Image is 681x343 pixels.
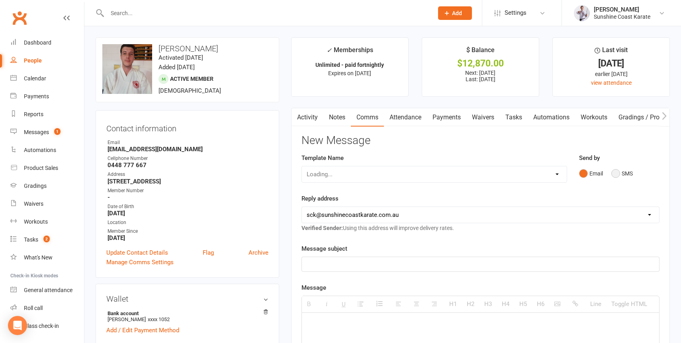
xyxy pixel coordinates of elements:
strong: - [108,194,268,201]
a: Gradings [10,177,84,195]
a: Update Contact Details [106,248,168,257]
a: Add / Edit Payment Method [106,325,179,335]
h3: [PERSON_NAME] [102,44,272,53]
div: earlier [DATE] [560,70,662,78]
i: ✓ [327,47,332,54]
div: Cellphone Number [108,155,268,162]
a: Archive [249,248,268,257]
a: Payments [10,88,84,105]
div: Member Since [108,228,268,235]
a: Waivers [466,108,500,127]
label: Reply address [301,194,339,203]
a: Activity [292,108,323,127]
a: Workouts [10,213,84,231]
button: SMS [611,166,633,181]
a: Manage Comms Settings [106,257,174,267]
div: Reports [24,111,43,117]
input: Search... [105,8,428,19]
strong: [STREET_ADDRESS] [108,178,268,185]
label: Message subject [301,244,347,253]
span: [DEMOGRAPHIC_DATA] [159,87,221,94]
span: xxxx 1052 [148,316,170,322]
div: Product Sales [24,165,58,171]
div: Gradings [24,183,47,189]
a: Product Sales [10,159,84,177]
span: Active member [170,76,213,82]
a: People [10,52,84,70]
div: Address [108,171,268,178]
a: Workouts [575,108,613,127]
strong: [EMAIL_ADDRESS][DOMAIN_NAME] [108,146,268,153]
a: Roll call [10,299,84,317]
div: Email [108,139,268,146]
div: Dashboard [24,39,51,46]
span: Using this address will improve delivery rates. [301,225,454,231]
img: image1657787174.png [102,44,152,94]
span: 2 [43,236,50,242]
div: Memberships [327,45,373,60]
a: Messages 1 [10,123,84,141]
label: Send by [579,153,600,163]
div: $12,870.00 [429,59,532,68]
div: General attendance [24,287,72,293]
strong: Unlimited - paid fortnightly [315,62,384,68]
time: Added [DATE] [159,64,195,71]
a: Tasks [500,108,528,127]
h3: New Message [301,134,659,147]
h3: Contact information [106,121,268,133]
strong: [DATE] [108,210,268,217]
a: Waivers [10,195,84,213]
img: thumb_image1623729628.png [574,5,590,21]
a: Comms [351,108,384,127]
div: People [24,57,42,64]
a: Notes [323,108,351,127]
a: What's New [10,249,84,267]
a: Tasks 2 [10,231,84,249]
h3: Wallet [106,294,268,303]
div: Open Intercom Messenger [8,316,27,335]
span: Add [452,10,462,16]
div: Last visit [595,45,628,59]
a: Calendar [10,70,84,88]
span: Settings [505,4,526,22]
label: Message [301,283,326,292]
p: Next: [DATE] Last: [DATE] [429,70,532,82]
a: Dashboard [10,34,84,52]
a: Flag [203,248,214,257]
strong: [DATE] [108,234,268,242]
strong: Bank account [108,310,264,316]
a: Clubworx [10,8,29,28]
li: [PERSON_NAME] [106,309,268,324]
div: Member Number [108,187,268,195]
a: Attendance [384,108,427,127]
div: Sunshine Coast Karate [594,13,650,20]
a: Reports [10,105,84,123]
button: Add [438,6,472,20]
div: Messages [24,129,49,135]
div: [DATE] [560,59,662,68]
strong: 0448 777 667 [108,162,268,169]
span: Expires on [DATE] [328,70,371,76]
div: Roll call [24,305,43,311]
a: General attendance kiosk mode [10,281,84,299]
div: [PERSON_NAME] [594,6,650,13]
div: Date of Birth [108,203,268,210]
a: Payments [427,108,466,127]
a: Automations [528,108,575,127]
span: 1 [54,128,61,135]
div: Waivers [24,201,43,207]
strong: Verified Sender: [301,225,343,231]
div: Automations [24,147,56,153]
a: Class kiosk mode [10,317,84,335]
div: Location [108,219,268,226]
div: What's New [24,254,53,261]
time: Activated [DATE] [159,54,203,61]
button: Email [579,166,603,181]
div: Calendar [24,75,46,82]
a: Automations [10,141,84,159]
a: view attendance [591,80,632,86]
label: Template Name [301,153,344,163]
div: Class check-in [24,323,59,329]
div: $ Balance [466,45,495,59]
div: Workouts [24,218,48,225]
